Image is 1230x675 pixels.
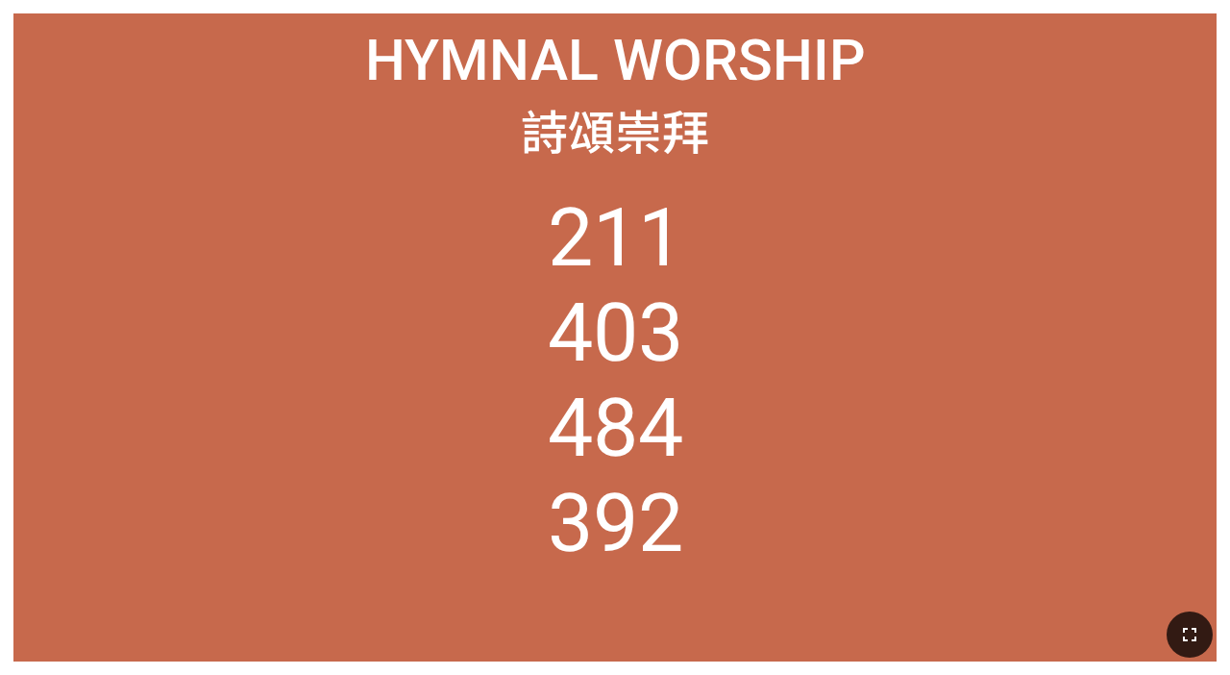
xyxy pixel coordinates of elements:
[548,190,683,286] li: 211
[548,286,683,381] li: 403
[521,95,709,163] span: 詩頌崇拜
[548,381,683,476] li: 484
[548,476,683,571] li: 392
[365,27,866,93] span: Hymnal Worship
